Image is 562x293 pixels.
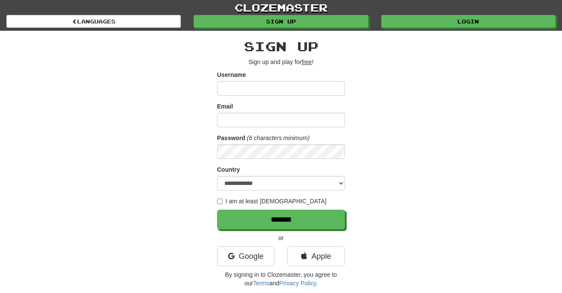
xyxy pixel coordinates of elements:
a: Apple [287,246,345,266]
a: Terms [253,280,269,287]
a: Privacy Policy [279,280,316,287]
p: or [217,234,345,242]
label: Password [217,134,245,142]
p: By signing in to Clozemaster, you agree to our and . [217,270,345,287]
label: Email [217,102,233,111]
label: Country [217,165,240,174]
a: Languages [6,15,181,28]
a: Sign up [194,15,368,28]
em: (6 characters minimum) [247,135,310,141]
h2: Sign up [217,39,345,53]
a: Login [381,15,556,28]
label: Username [217,70,246,79]
a: Google [217,246,275,266]
u: free [301,59,312,65]
label: I am at least [DEMOGRAPHIC_DATA] [217,197,327,205]
p: Sign up and play for ! [217,58,345,66]
input: I am at least [DEMOGRAPHIC_DATA] [217,199,223,204]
